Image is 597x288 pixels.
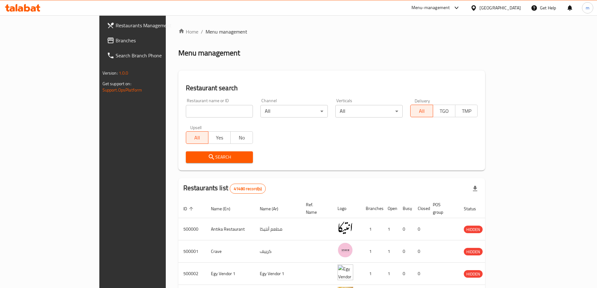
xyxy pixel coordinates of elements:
td: 1 [361,218,383,240]
td: مطعم أنتيكا [255,218,301,240]
span: Restaurants Management [116,22,194,29]
span: ID [183,205,195,212]
span: Search [191,153,248,161]
td: 1 [361,263,383,285]
span: Version: [102,69,118,77]
span: 41480 record(s) [230,186,265,192]
span: Name (Ar) [260,205,286,212]
th: Busy [398,199,413,218]
span: TGO [436,107,453,116]
a: Branches [102,33,199,48]
td: 0 [413,263,428,285]
td: 0 [398,240,413,263]
th: Branches [361,199,383,218]
button: All [410,105,433,117]
td: 1 [383,263,398,285]
h2: Restaurants list [183,183,266,194]
span: Branches [116,37,194,44]
td: 0 [398,218,413,240]
div: All [335,105,403,118]
span: Search Branch Phone [116,52,194,59]
span: No [233,133,250,142]
div: [GEOGRAPHIC_DATA] [479,4,521,11]
span: m [586,4,589,11]
button: All [186,131,208,144]
td: Antika Restaurant [206,218,255,240]
span: Status [464,205,484,212]
div: Total records count [230,184,266,194]
span: Menu management [206,28,247,35]
img: Antika Restaurant [338,220,353,236]
td: 0 [398,263,413,285]
td: كرييف [255,240,301,263]
span: HIDDEN [464,270,483,278]
a: Search Branch Phone [102,48,199,63]
span: HIDDEN [464,248,483,255]
img: Crave [338,242,353,258]
button: Yes [208,131,231,144]
td: 0 [413,218,428,240]
td: 1 [361,240,383,263]
span: Ref. Name [306,201,325,216]
span: Name (En) [211,205,238,212]
span: TMP [458,107,475,116]
span: HIDDEN [464,226,483,233]
span: All [189,133,206,142]
button: No [230,131,253,144]
span: Get support on: [102,80,131,88]
a: Restaurants Management [102,18,199,33]
td: 1 [383,218,398,240]
div: Export file [468,181,483,196]
th: Open [383,199,398,218]
span: POS group [433,201,451,216]
div: All [260,105,328,118]
td: 1 [383,240,398,263]
td: Egy Vendor 1 [206,263,255,285]
a: Support.OpsPlatform [102,86,142,94]
span: 1.0.0 [119,69,128,77]
td: 0 [413,240,428,263]
span: Yes [211,133,228,142]
button: Search [186,151,253,163]
input: Search for restaurant name or ID.. [186,105,253,118]
td: Crave [206,240,255,263]
h2: Restaurant search [186,83,478,93]
button: TGO [433,105,455,117]
img: Egy Vendor 1 [338,264,353,280]
h2: Menu management [178,48,240,58]
label: Upsell [190,125,202,129]
div: Menu-management [411,4,450,12]
th: Closed [413,199,428,218]
button: TMP [455,105,478,117]
label: Delivery [415,98,430,103]
nav: breadcrumb [178,28,485,35]
span: All [413,107,430,116]
li: / [201,28,203,35]
th: Logo [333,199,361,218]
td: Egy Vendor 1 [255,263,301,285]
